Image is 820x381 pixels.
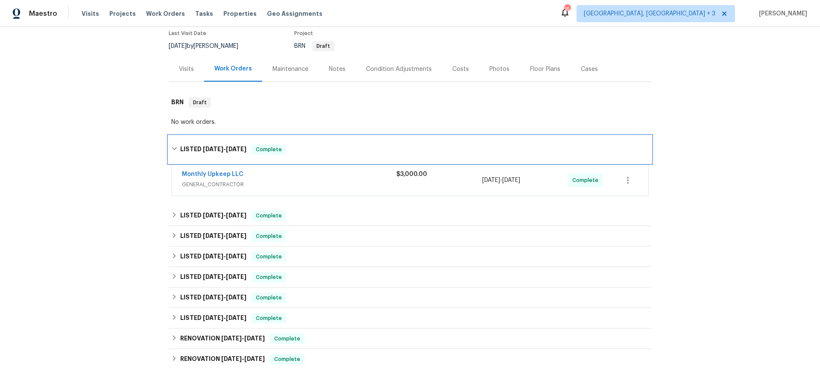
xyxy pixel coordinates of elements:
[203,274,223,280] span: [DATE]
[221,356,242,362] span: [DATE]
[169,205,651,226] div: LISTED [DATE]-[DATE]Complete
[214,64,252,73] div: Work Orders
[267,9,322,18] span: Geo Assignments
[221,335,242,341] span: [DATE]
[180,354,265,364] h6: RENOVATION
[190,98,210,107] span: Draft
[252,211,285,220] span: Complete
[452,65,469,73] div: Costs
[169,41,249,51] div: by [PERSON_NAME]
[182,171,243,177] a: Monthly Upkeep LLC
[252,145,285,154] span: Complete
[146,9,185,18] span: Work Orders
[226,233,246,239] span: [DATE]
[180,293,246,303] h6: LISTED
[169,43,187,49] span: [DATE]
[29,9,57,18] span: Maestro
[169,246,651,267] div: LISTED [DATE]-[DATE]Complete
[252,293,285,302] span: Complete
[203,253,246,259] span: -
[169,136,651,163] div: LISTED [DATE]-[DATE]Complete
[530,65,560,73] div: Floor Plans
[180,211,246,221] h6: LISTED
[180,252,246,262] h6: LISTED
[502,177,520,183] span: [DATE]
[169,267,651,287] div: LISTED [DATE]-[DATE]Complete
[244,356,265,362] span: [DATE]
[180,334,265,344] h6: RENOVATION
[272,65,308,73] div: Maintenance
[182,180,396,189] span: GENERAL_CONTRACTOR
[294,43,334,49] span: BRN
[572,176,602,185] span: Complete
[180,144,246,155] h6: LISTED
[169,349,651,369] div: RENOVATION [DATE]-[DATE]Complete
[221,356,265,362] span: -
[195,11,213,17] span: Tasks
[180,313,246,323] h6: LISTED
[482,176,520,185] span: -
[109,9,136,18] span: Projects
[203,274,246,280] span: -
[179,65,194,73] div: Visits
[482,177,500,183] span: [DATE]
[329,65,346,73] div: Notes
[226,253,246,259] span: [DATE]
[226,146,246,152] span: [DATE]
[82,9,99,18] span: Visits
[203,315,223,321] span: [DATE]
[226,274,246,280] span: [DATE]
[489,65,510,73] div: Photos
[252,252,285,261] span: Complete
[244,335,265,341] span: [DATE]
[169,89,651,116] div: BRN Draft
[203,146,246,152] span: -
[169,31,206,36] span: Last Visit Date
[169,328,651,349] div: RENOVATION [DATE]-[DATE]Complete
[180,272,246,282] h6: LISTED
[584,9,715,18] span: [GEOGRAPHIC_DATA], [GEOGRAPHIC_DATA] + 3
[221,335,265,341] span: -
[581,65,598,73] div: Cases
[203,233,246,239] span: -
[203,212,223,218] span: [DATE]
[252,314,285,322] span: Complete
[203,146,223,152] span: [DATE]
[223,9,257,18] span: Properties
[396,171,427,177] span: $3,000.00
[252,273,285,281] span: Complete
[203,294,223,300] span: [DATE]
[180,231,246,241] h6: LISTED
[203,315,246,321] span: -
[226,212,246,218] span: [DATE]
[756,9,807,18] span: [PERSON_NAME]
[169,308,651,328] div: LISTED [DATE]-[DATE]Complete
[169,287,651,308] div: LISTED [DATE]-[DATE]Complete
[203,294,246,300] span: -
[271,355,304,363] span: Complete
[169,226,651,246] div: LISTED [DATE]-[DATE]Complete
[203,212,246,218] span: -
[203,253,223,259] span: [DATE]
[271,334,304,343] span: Complete
[203,233,223,239] span: [DATE]
[226,294,246,300] span: [DATE]
[366,65,432,73] div: Condition Adjustments
[564,5,570,14] div: 15
[171,118,649,126] div: No work orders.
[171,97,184,108] h6: BRN
[252,232,285,240] span: Complete
[294,31,313,36] span: Project
[313,44,334,49] span: Draft
[226,315,246,321] span: [DATE]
